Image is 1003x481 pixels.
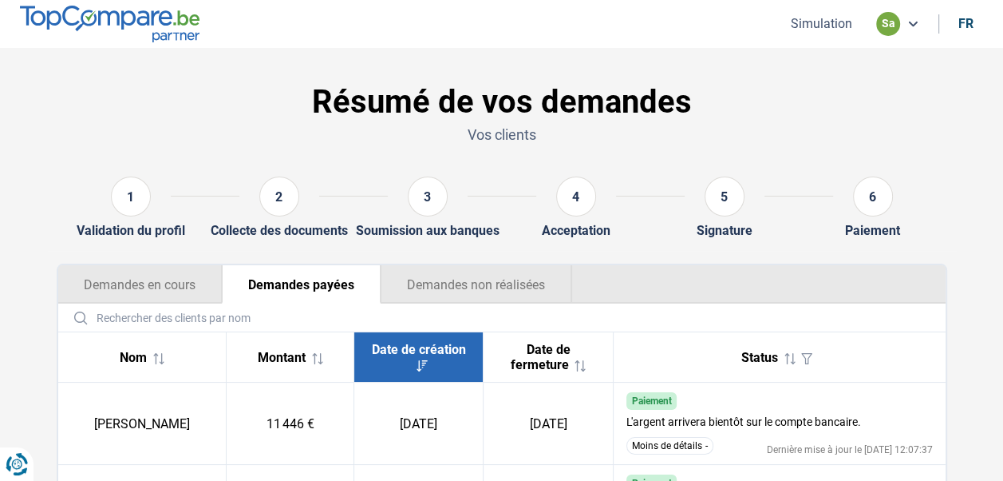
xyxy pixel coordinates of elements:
[767,445,933,455] div: Dernière mise à jour le [DATE] 12:07:37
[853,177,893,217] div: 6
[381,265,572,304] button: Demandes non réalisées
[211,223,348,238] div: Collecte des documents
[57,83,947,121] h1: Résumé de vos demandes
[741,350,778,365] span: Status
[697,223,752,238] div: Signature
[58,383,227,465] td: [PERSON_NAME]
[120,350,147,365] span: Nom
[786,15,857,32] button: Simulation
[845,223,900,238] div: Paiement
[58,265,222,304] button: Demandes en cours
[542,223,610,238] div: Acceptation
[111,177,151,217] div: 1
[354,383,484,465] td: [DATE]
[705,177,744,217] div: 5
[958,16,973,31] div: fr
[77,223,185,238] div: Validation du profil
[65,304,939,332] input: Rechercher des clients par nom
[626,437,713,455] button: Moins de détails
[227,383,354,465] td: 11 446 €
[483,383,613,465] td: [DATE]
[372,342,466,357] span: Date de création
[876,12,900,36] div: sa
[626,416,861,427] div: L'argent arrivera bientôt sur le compte bancaire.
[556,177,596,217] div: 4
[408,177,448,217] div: 3
[510,342,570,372] span: Date de fermeture
[258,350,306,365] span: Montant
[631,396,671,407] span: Paiement
[356,223,500,238] div: Soumission aux banques
[57,125,947,145] p: Vos clients
[222,265,381,304] button: Demandes payées
[259,177,299,217] div: 2
[20,6,199,42] img: TopCompare.be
